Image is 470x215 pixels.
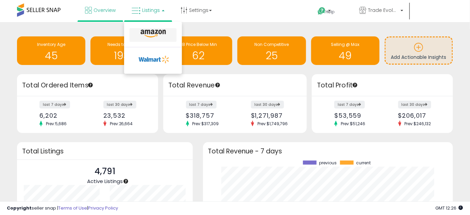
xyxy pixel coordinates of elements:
[88,205,118,211] a: Privacy Policy
[317,7,326,15] i: Get Help
[167,50,229,61] h1: 62
[168,81,302,90] h3: Total Revenue
[315,50,376,61] h1: 49
[58,205,87,211] a: Terms of Use
[43,121,70,127] span: Prev: 5,686
[386,37,452,64] a: Add Actionable Insights
[7,205,118,212] div: seller snap | |
[103,101,136,109] label: last 30 days
[22,149,188,154] h3: Total Listings
[255,42,289,47] span: Non Competitive
[20,50,82,61] h1: 45
[208,149,448,154] h3: Total Revenue - 7 days
[368,7,399,14] span: Trade Evolution US
[87,165,123,178] p: 4,791
[326,9,335,15] span: Help
[186,101,217,109] label: last 7 days
[337,121,369,127] span: Prev: $51,246
[87,178,123,185] span: Active Listings
[39,101,70,109] label: last 7 days
[7,205,32,211] strong: Copyright
[254,121,291,127] span: Prev: $1,749,796
[94,50,155,61] h1: 1939
[123,178,129,184] div: Tooltip anchor
[107,42,142,47] span: Needs to Reprice
[331,42,359,47] span: Selling @ Max
[312,2,348,22] a: Help
[436,205,463,211] span: 2025-08-11 12:26 GMT
[319,161,337,165] span: previous
[22,81,153,90] h3: Total Ordered Items
[37,42,65,47] span: Inventory Age
[215,82,221,88] div: Tooltip anchor
[356,161,371,165] span: current
[391,54,447,61] span: Add Actionable Insights
[237,36,306,65] a: Non Competitive 25
[334,101,365,109] label: last 7 days
[251,112,295,119] div: $1,271,987
[251,101,284,109] label: last 30 days
[334,112,377,119] div: $53,559
[17,36,85,65] a: Inventory Age 45
[103,112,146,119] div: 23,532
[189,121,222,127] span: Prev: $317,309
[106,121,136,127] span: Prev: 26,664
[186,112,230,119] div: $318,757
[87,82,94,88] div: Tooltip anchor
[90,36,159,65] a: Needs to Reprice 1939
[180,42,217,47] span: BB Price Below Min
[398,101,431,109] label: last 30 days
[352,82,358,88] div: Tooltip anchor
[317,81,448,90] h3: Total Profit
[401,121,435,127] span: Prev: $246,132
[311,36,380,65] a: Selling @ Max 49
[142,7,160,14] span: Listings
[39,112,82,119] div: 6,202
[94,7,116,14] span: Overview
[164,36,232,65] a: BB Price Below Min 62
[241,50,302,61] h1: 25
[398,112,441,119] div: $206,017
